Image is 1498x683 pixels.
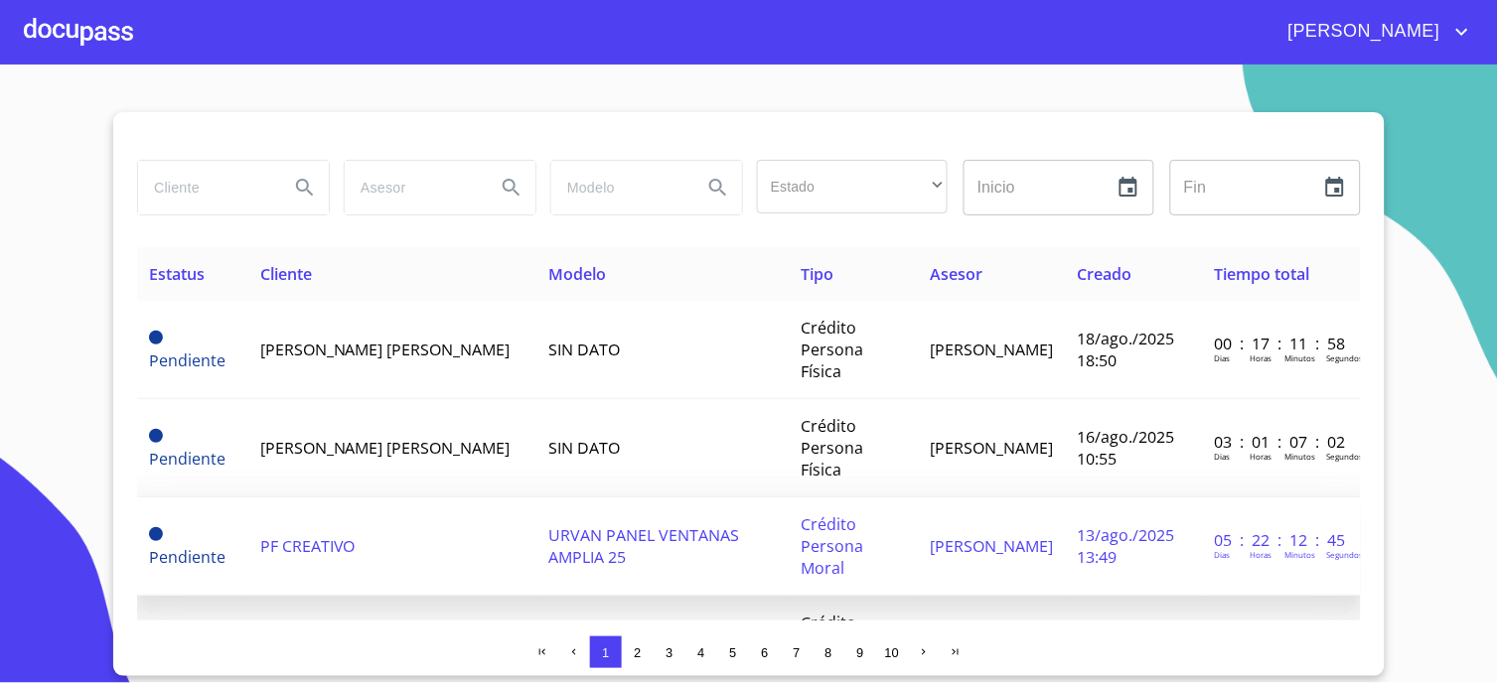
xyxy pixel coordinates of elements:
span: Crédito Persona Física [801,317,863,382]
span: Tiempo total [1215,263,1310,285]
p: 03 : 01 : 07 : 02 [1215,431,1349,453]
p: Horas [1251,451,1273,462]
span: Crédito Persona Física [801,415,863,480]
button: 3 [654,636,685,668]
p: Minutos [1285,549,1316,560]
span: 1 [602,645,609,660]
input: search [138,161,273,214]
button: 2 [622,636,654,668]
p: Dias [1215,352,1231,363]
span: 16/ago./2025 10:55 [1078,426,1175,470]
span: [PERSON_NAME] [1273,16,1450,48]
span: [PERSON_NAME] [931,339,1054,360]
span: URVAN PANEL VENTANAS AMPLIA 25 [549,524,740,568]
span: [PERSON_NAME] [PERSON_NAME] [260,437,511,459]
button: 6 [749,636,781,668]
span: Crédito Persona Física [801,612,863,677]
input: search [345,161,480,214]
button: 4 [685,636,717,668]
span: Pendiente [149,349,225,371]
span: Cliente [260,263,312,285]
p: 05 : 22 : 12 : 45 [1215,529,1349,551]
span: 3 [666,645,673,660]
button: Search [694,164,742,211]
span: Estatus [149,263,205,285]
p: Horas [1251,352,1273,363]
span: Crédito Persona Moral [801,513,863,579]
button: account of current user [1273,16,1474,48]
span: 8 [824,645,831,660]
span: [PERSON_NAME] [931,535,1054,557]
span: Pendiente [149,527,163,541]
span: Modelo [549,263,607,285]
p: Dias [1215,451,1231,462]
button: 5 [717,636,749,668]
span: Asesor [931,263,983,285]
button: 8 [813,636,844,668]
p: Segundos [1327,451,1364,462]
input: search [551,161,686,214]
span: [PERSON_NAME] [931,437,1054,459]
span: PF CREATIVO [260,535,356,557]
span: Pendiente [149,448,225,470]
p: Dias [1215,549,1231,560]
span: 4 [697,645,704,660]
span: Pendiente [149,429,163,443]
span: 6 [761,645,768,660]
span: 13/ago./2025 13:49 [1078,524,1175,568]
span: Tipo [801,263,833,285]
p: Segundos [1327,549,1364,560]
p: Horas [1251,549,1273,560]
span: [PERSON_NAME] [PERSON_NAME] [260,339,511,360]
span: 9 [856,645,863,660]
div: ​ [757,160,948,213]
button: 1 [590,636,622,668]
button: 10 [876,636,908,668]
p: 00 : 17 : 11 : 58 [1215,333,1349,354]
button: 9 [844,636,876,668]
p: Minutos [1285,451,1316,462]
span: Pendiente [149,331,163,344]
button: Search [488,164,535,211]
span: 18/ago./2025 18:50 [1078,328,1175,371]
button: 7 [781,636,813,668]
span: 5 [729,645,736,660]
button: Search [281,164,329,211]
p: Segundos [1327,352,1364,363]
span: Creado [1078,263,1132,285]
span: SIN DATO [549,437,621,459]
p: Minutos [1285,352,1316,363]
span: 10 [885,645,899,660]
span: 2 [634,645,641,660]
span: SIN DATO [549,339,621,360]
span: 7 [793,645,800,660]
span: Pendiente [149,546,225,568]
